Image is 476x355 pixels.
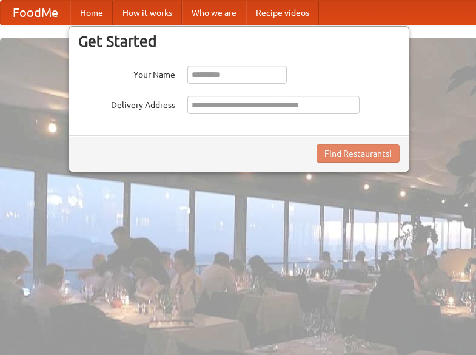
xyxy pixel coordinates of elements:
[246,1,319,25] a: Recipe videos
[70,1,113,25] a: Home
[78,66,175,81] label: Your Name
[78,32,400,50] h3: Get Started
[113,1,182,25] a: How it works
[182,1,246,25] a: Who we are
[1,1,70,25] a: FoodMe
[317,144,400,163] button: Find Restaurants!
[78,96,175,111] label: Delivery Address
